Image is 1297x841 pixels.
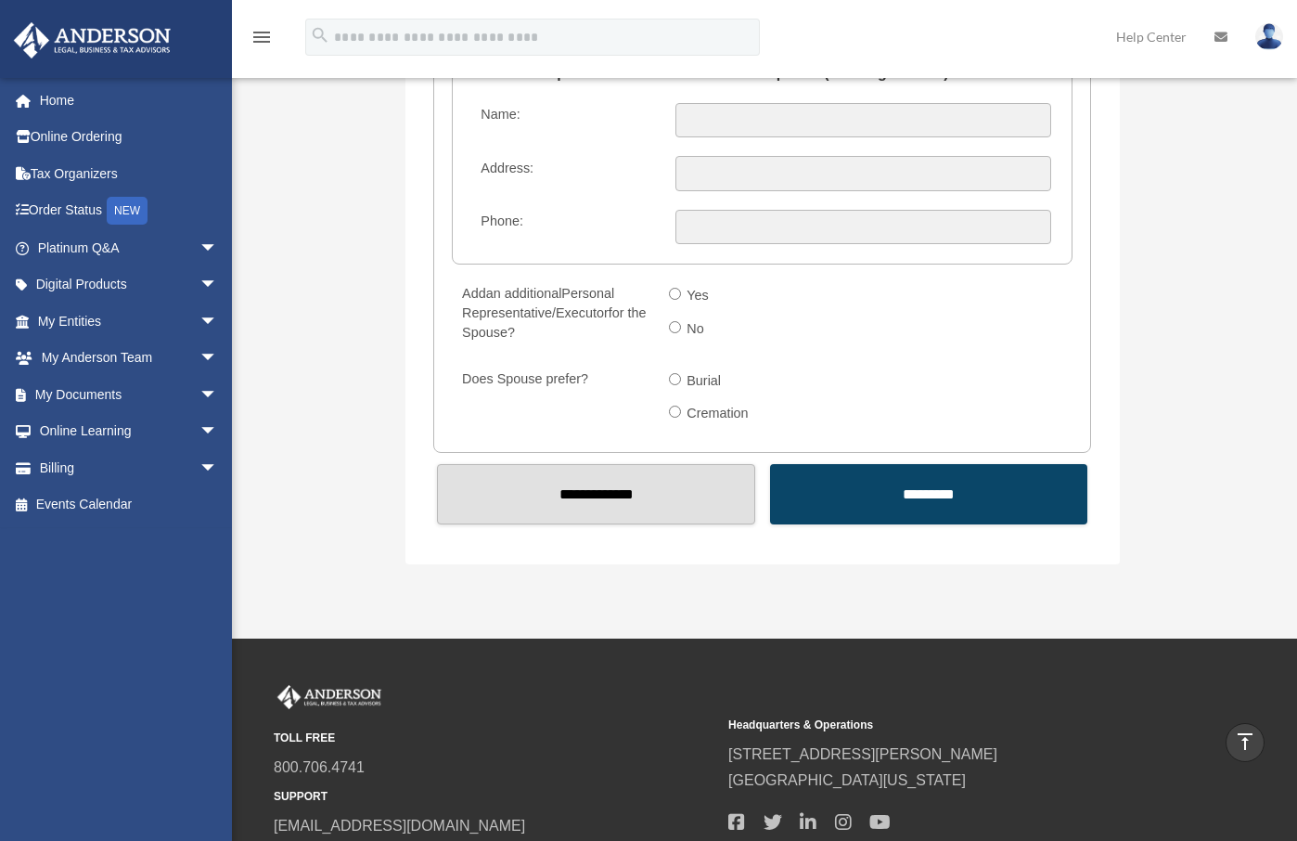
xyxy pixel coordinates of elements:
[1234,731,1256,753] i: vertical_align_top
[274,685,385,709] img: Anderson Advisors Platinum Portal
[199,413,237,451] span: arrow_drop_down
[728,716,1170,735] small: Headquarters & Operations
[1255,23,1283,50] img: User Pic
[13,229,246,266] a: Platinum Q&Aarrow_drop_down
[250,32,273,48] a: menu
[681,367,728,396] label: Burial
[13,449,246,486] a: Billingarrow_drop_down
[8,22,176,58] img: Anderson Advisors Platinum Portal
[13,192,246,230] a: Order StatusNEW
[473,156,661,191] label: Address:
[454,367,654,433] label: Does Spouse prefer?
[728,746,997,762] a: [STREET_ADDRESS][PERSON_NAME]
[13,303,246,340] a: My Entitiesarrow_drop_down
[13,413,246,450] a: Online Learningarrow_drop_down
[473,103,661,138] label: Name:
[250,26,273,48] i: menu
[454,281,654,347] label: Add for the Spouse?
[107,197,148,225] div: NEW
[274,787,715,807] small: SUPPORT
[473,210,661,245] label: Phone:
[199,449,237,487] span: arrow_drop_down
[681,399,756,429] label: Cremation
[13,119,246,156] a: Online Ordering
[199,376,237,414] span: arrow_drop_down
[274,759,365,775] a: 800.706.4741
[486,286,562,301] span: an additional
[13,486,246,524] a: Events Calendar
[274,729,715,748] small: TOLL FREE
[13,155,246,192] a: Tax Organizers
[13,376,246,413] a: My Documentsarrow_drop_down
[13,340,246,377] a: My Anderson Teamarrow_drop_down
[728,772,966,788] a: [GEOGRAPHIC_DATA][US_STATE]
[13,266,246,304] a: Digital Productsarrow_drop_down
[1226,723,1265,762] a: vertical_align_top
[681,281,716,311] label: Yes
[13,82,246,119] a: Home
[199,340,237,378] span: arrow_drop_down
[199,266,237,304] span: arrow_drop_down
[199,303,237,341] span: arrow_drop_down
[681,315,712,344] label: No
[274,818,525,834] a: [EMAIL_ADDRESS][DOMAIN_NAME]
[310,25,330,45] i: search
[199,229,237,267] span: arrow_drop_down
